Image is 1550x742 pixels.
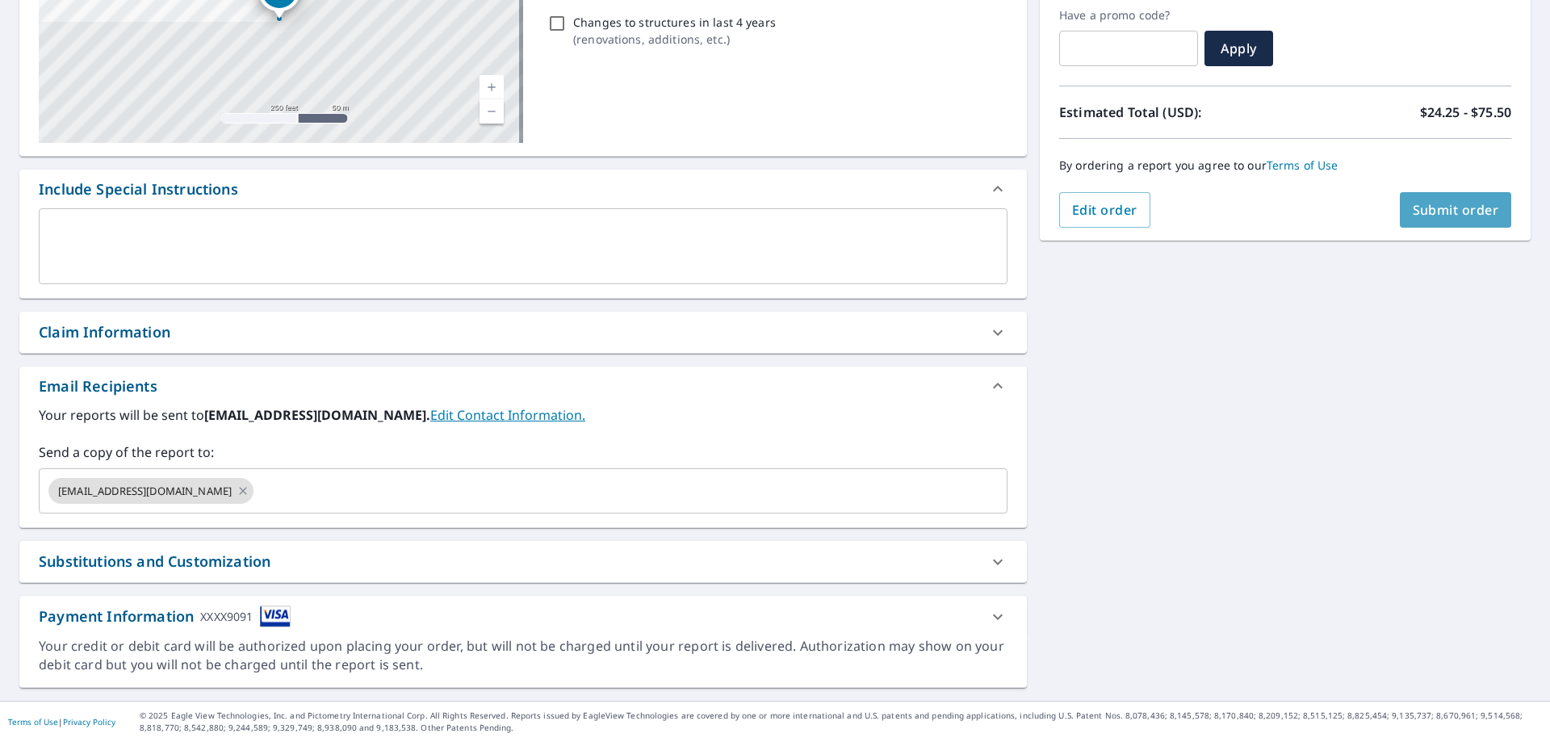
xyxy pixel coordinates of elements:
[19,596,1027,637] div: Payment InformationXXXX9091cardImage
[1059,8,1198,23] label: Have a promo code?
[573,14,776,31] p: Changes to structures in last 4 years
[63,716,115,727] a: Privacy Policy
[39,551,270,572] div: Substitutions and Customization
[19,367,1027,405] div: Email Recipients
[48,478,253,504] div: [EMAIL_ADDRESS][DOMAIN_NAME]
[39,375,157,397] div: Email Recipients
[430,406,585,424] a: EditContactInfo
[1217,40,1260,57] span: Apply
[140,710,1542,734] p: © 2025 Eagle View Technologies, Inc. and Pictometry International Corp. All Rights Reserved. Repo...
[573,31,776,48] p: ( renovations, additions, etc. )
[260,606,291,627] img: cardImage
[39,442,1007,462] label: Send a copy of the report to:
[39,321,170,343] div: Claim Information
[200,606,253,627] div: XXXX9091
[1413,201,1499,219] span: Submit order
[1400,192,1512,228] button: Submit order
[480,75,504,99] a: Current Level 17, Zoom In
[204,406,430,424] b: [EMAIL_ADDRESS][DOMAIN_NAME].
[39,405,1007,425] label: Your reports will be sent to
[8,716,58,727] a: Terms of Use
[19,541,1027,582] div: Substitutions and Customization
[1059,103,1285,122] p: Estimated Total (USD):
[39,606,291,627] div: Payment Information
[1267,157,1338,173] a: Terms of Use
[19,312,1027,353] div: Claim Information
[1059,158,1511,173] p: By ordering a report you agree to our
[1072,201,1137,219] span: Edit order
[48,484,241,499] span: [EMAIL_ADDRESS][DOMAIN_NAME]
[19,170,1027,208] div: Include Special Instructions
[39,178,238,200] div: Include Special Instructions
[39,637,1007,674] div: Your credit or debit card will be authorized upon placing your order, but will not be charged unt...
[480,99,504,124] a: Current Level 17, Zoom Out
[1059,192,1150,228] button: Edit order
[8,717,115,727] p: |
[1420,103,1511,122] p: $24.25 - $75.50
[1204,31,1273,66] button: Apply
